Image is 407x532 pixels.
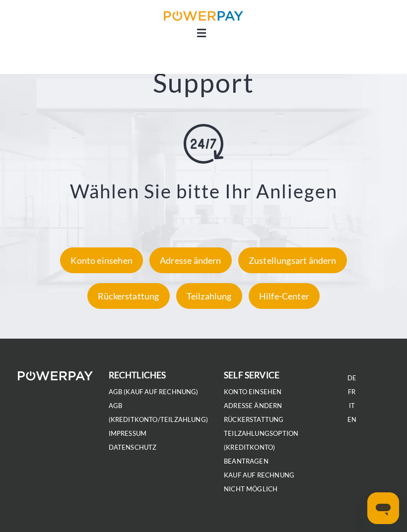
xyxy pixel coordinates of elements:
b: self service [224,370,279,380]
div: Teilzahlung [176,283,242,309]
div: Zustellungsart ändern [238,247,347,273]
a: IMPRESSUM [109,429,147,438]
a: Teilzahlung [174,291,245,301]
div: Rückerstattung [87,283,170,309]
h2: Support [5,66,402,99]
div: Konto einsehen [60,247,143,273]
a: AGB (Kreditkonto/Teilzahlung) [109,402,208,424]
b: rechtliches [109,370,166,380]
a: IT [349,402,355,410]
iframe: Schaltfläche zum Öffnen des Messaging-Fensters [367,492,399,524]
a: DATENSCHUTZ [109,443,157,452]
div: Adresse ändern [149,247,232,273]
img: online-shopping.svg [184,124,223,164]
img: logo-powerpay.svg [164,11,244,21]
a: Zustellungsart ändern [236,255,349,266]
a: Rückerstattung [224,415,284,424]
a: FR [348,388,355,396]
a: Hilfe-Center [246,291,322,301]
a: EN [347,415,356,424]
a: Konto einsehen [58,255,145,266]
a: Adresse ändern [224,402,282,410]
a: Teilzahlungsoption (KREDITKONTO) beantragen [224,429,298,466]
img: logo-powerpay-white.svg [18,371,93,381]
a: AGB (Kauf auf Rechnung) [109,388,199,396]
a: DE [347,374,356,382]
a: Kauf auf Rechnung nicht möglich [224,471,294,493]
a: Rückerstattung [85,291,172,301]
a: Adresse ändern [147,255,234,266]
h3: Wählen Sie bitte Ihr Anliegen [5,179,402,203]
div: Hilfe-Center [249,283,320,309]
a: Konto einsehen [224,388,282,396]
